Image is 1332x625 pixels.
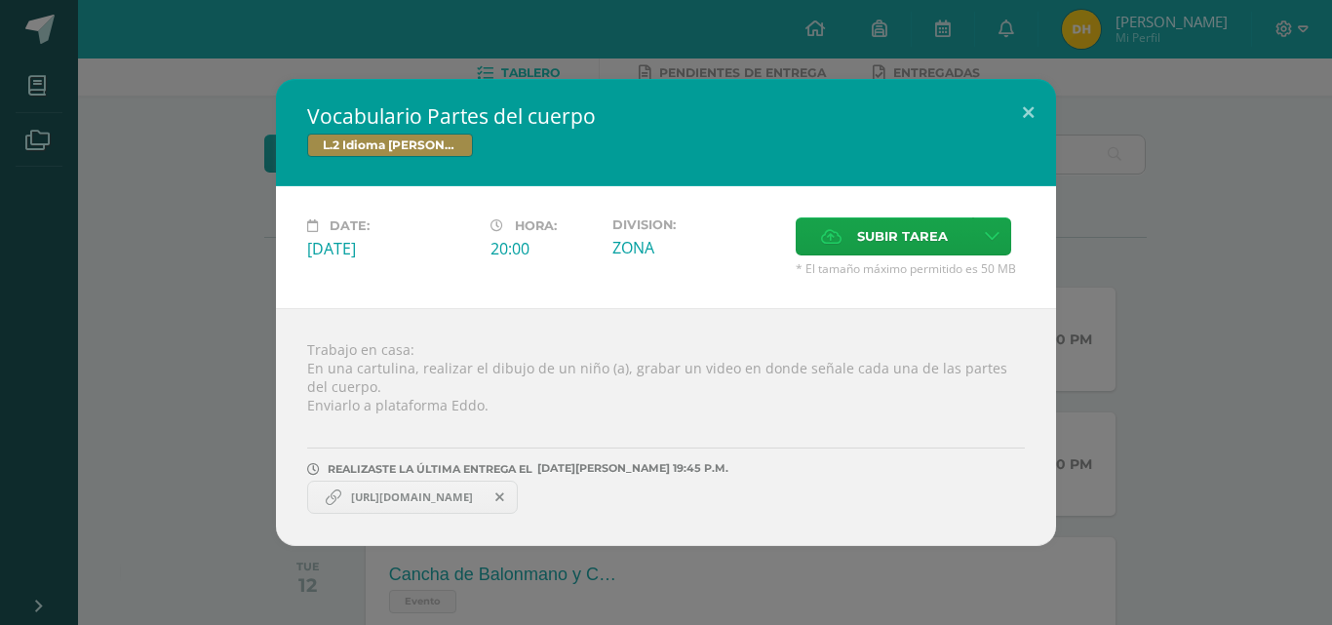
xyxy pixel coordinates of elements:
[307,102,1025,130] h2: Vocabulario Partes del cuerpo
[330,218,370,233] span: Date:
[307,238,475,259] div: [DATE]
[307,134,473,157] span: L.2 Idioma [PERSON_NAME]
[612,237,780,258] div: ZONA
[1000,79,1056,145] button: Close (Esc)
[796,260,1025,277] span: * El tamaño máximo permitido es 50 MB
[490,238,597,259] div: 20:00
[341,489,483,505] span: [URL][DOMAIN_NAME]
[276,308,1056,546] div: Trabajo en casa: En una cartulina, realizar el dibujo de un niño (a), grabar un video en donde se...
[484,487,517,508] span: Remover entrega
[532,468,728,469] span: [DATE][PERSON_NAME] 19:45 P.M.
[612,217,780,232] label: Division:
[857,218,948,254] span: Subir tarea
[307,481,518,514] a: https://youtube.com/shorts/zh9Vlc_VsEc?si=XuB1ml9CAdSBz5iD
[328,462,532,476] span: REALIZASTE LA ÚLTIMA ENTREGA EL
[515,218,557,233] span: Hora:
